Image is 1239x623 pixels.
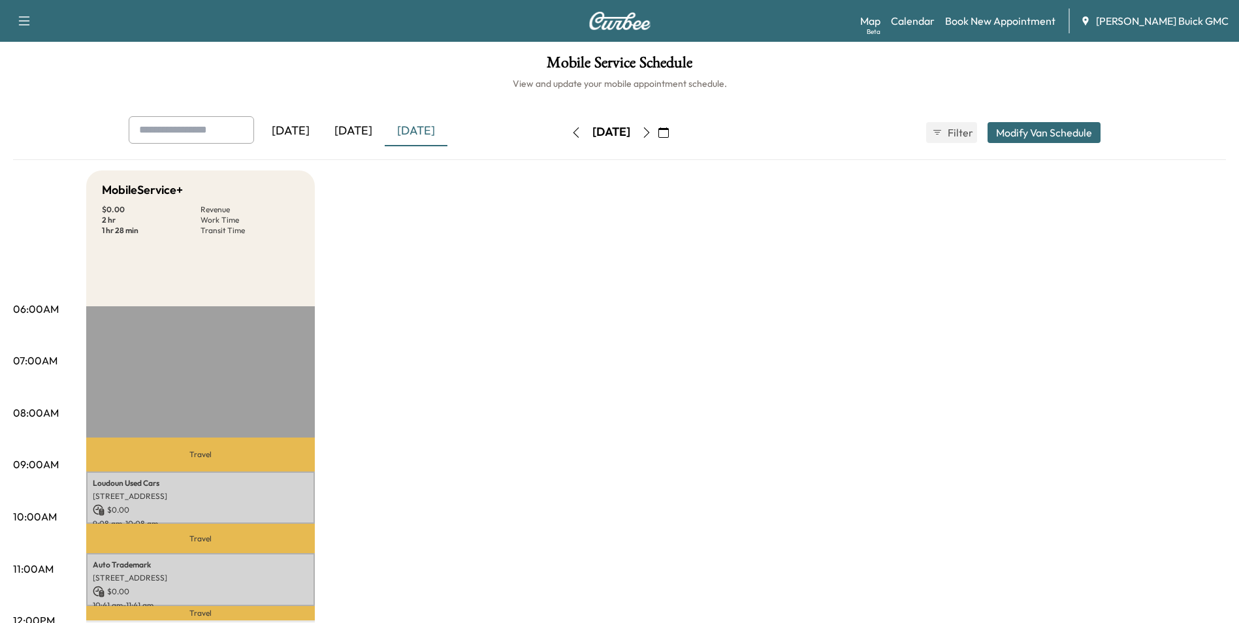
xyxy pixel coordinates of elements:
div: [DATE] [592,124,630,140]
a: Book New Appointment [945,13,1055,29]
button: Filter [926,122,977,143]
p: 9:08 am - 10:08 am [93,519,308,529]
div: Beta [867,27,880,37]
img: Curbee Logo [588,12,651,30]
p: Revenue [201,204,299,215]
p: 06:00AM [13,301,59,317]
p: $ 0.00 [93,504,308,516]
span: [PERSON_NAME] Buick GMC [1096,13,1229,29]
div: [DATE] [259,116,322,146]
h5: MobileService+ [102,181,183,199]
p: 08:00AM [13,405,59,421]
span: Filter [948,125,971,140]
p: 2 hr [102,215,201,225]
h6: View and update your mobile appointment schedule. [13,77,1226,90]
h1: Mobile Service Schedule [13,55,1226,77]
a: Calendar [891,13,935,29]
p: [STREET_ADDRESS] [93,491,308,502]
p: 10:00AM [13,509,57,524]
p: 07:00AM [13,353,57,368]
p: 11:00AM [13,561,54,577]
a: MapBeta [860,13,880,29]
div: [DATE] [322,116,385,146]
p: Travel [86,524,315,552]
p: Transit Time [201,225,299,236]
p: Auto Trademark [93,560,308,570]
p: $ 0.00 [93,586,308,598]
p: [STREET_ADDRESS] [93,573,308,583]
p: 09:00AM [13,456,59,472]
p: Work Time [201,215,299,225]
p: Travel [86,438,315,471]
div: [DATE] [385,116,447,146]
p: Loudoun Used Cars [93,478,308,488]
p: 1 hr 28 min [102,225,201,236]
p: 10:41 am - 11:41 am [93,600,308,611]
p: $ 0.00 [102,204,201,215]
p: Travel [86,606,315,621]
button: Modify Van Schedule [988,122,1101,143]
